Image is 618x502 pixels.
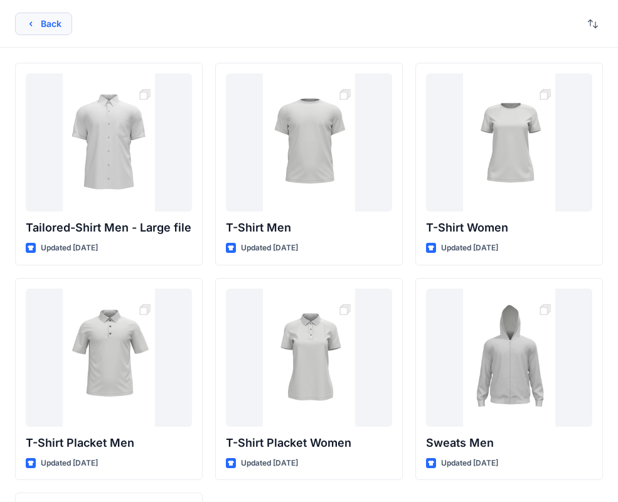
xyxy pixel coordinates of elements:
[426,219,592,237] p: T-Shirt Women
[426,73,592,211] a: T-Shirt Women
[426,434,592,452] p: Sweats Men
[226,73,392,211] a: T-Shirt Men
[26,219,192,237] p: Tailored-Shirt Men - Large file
[26,73,192,211] a: Tailored-Shirt Men - Large file
[226,219,392,237] p: T-Shirt Men
[441,242,498,255] p: Updated [DATE]
[226,434,392,452] p: T-Shirt Placket Women
[26,289,192,427] a: T-Shirt Placket Men
[241,242,298,255] p: Updated [DATE]
[15,13,72,35] button: Back
[226,289,392,427] a: T-Shirt Placket Women
[426,289,592,427] a: Sweats Men
[41,457,98,470] p: Updated [DATE]
[441,457,498,470] p: Updated [DATE]
[241,457,298,470] p: Updated [DATE]
[41,242,98,255] p: Updated [DATE]
[26,434,192,452] p: T-Shirt Placket Men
